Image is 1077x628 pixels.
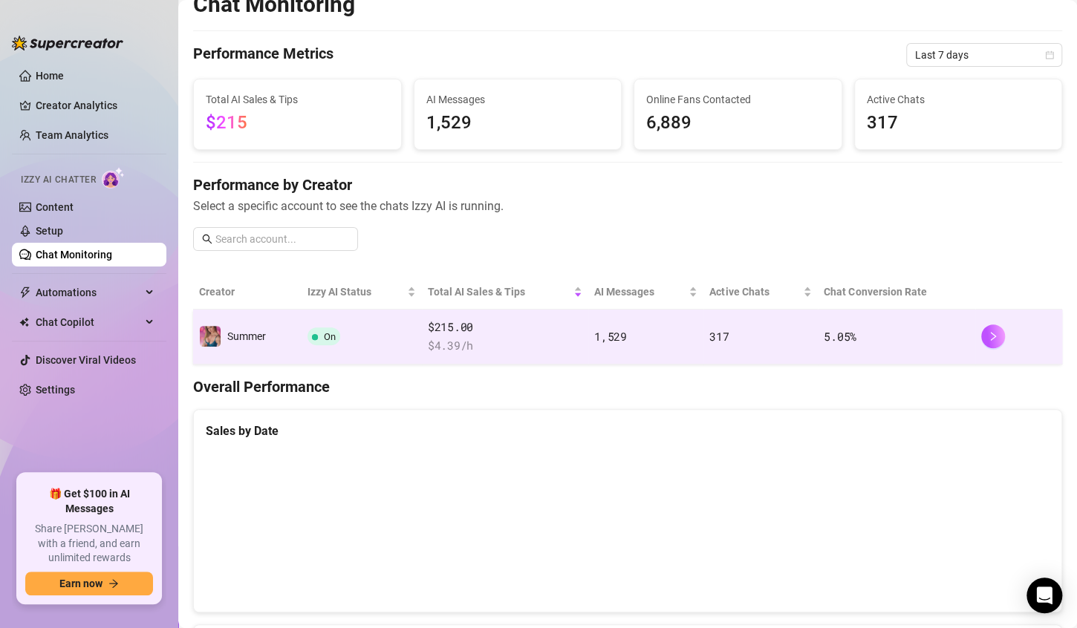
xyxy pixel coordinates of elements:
span: AI Messages [594,284,686,300]
span: Total AI Sales & Tips [206,91,389,108]
span: 1,529 [594,329,627,344]
span: Select a specific account to see the chats Izzy AI is running. [193,197,1062,215]
span: right [988,331,998,341]
button: Earn nowarrow-right [25,572,153,595]
th: Total AI Sales & Tips [422,275,588,310]
span: thunderbolt [19,287,31,298]
span: Last 7 days [915,44,1053,66]
span: Chat Copilot [36,310,141,334]
div: Sales by Date [206,422,1050,440]
span: 317 [709,329,729,344]
span: 317 [867,109,1050,137]
span: Izzy AI Chatter [21,173,96,187]
a: Setup [36,225,63,237]
span: 5.05 % [824,329,856,344]
span: 6,889 [646,109,830,137]
img: logo-BBDzfeDw.svg [12,36,123,50]
button: right [981,324,1005,348]
span: arrow-right [108,578,119,589]
span: Total AI Sales & Tips [428,284,570,300]
th: Creator [193,275,302,310]
h4: Overall Performance [193,376,1062,397]
span: Active Chats [867,91,1050,108]
span: AI Messages [426,91,610,108]
th: AI Messages [588,275,703,310]
span: Earn now [59,578,103,589]
span: $215.00 [428,318,582,336]
span: Online Fans Contacted [646,91,830,108]
a: Settings [36,384,75,396]
a: Discover Viral Videos [36,354,136,366]
th: Izzy AI Status [302,275,422,310]
span: Automations [36,281,141,304]
span: Izzy AI Status [308,284,404,300]
img: Summer [200,326,221,347]
input: Search account... [215,231,349,247]
a: Chat Monitoring [36,249,112,261]
span: On [324,331,336,342]
a: Home [36,70,64,82]
span: search [202,234,212,244]
th: Chat Conversion Rate [818,275,975,310]
span: $215 [206,112,247,133]
span: Active Chats [709,284,800,300]
div: Open Intercom Messenger [1026,578,1062,613]
span: $ 4.39 /h [428,337,582,355]
span: Summer [227,330,266,342]
a: Content [36,201,74,213]
span: 1,529 [426,109,610,137]
span: calendar [1045,50,1054,59]
span: Share [PERSON_NAME] with a friend, and earn unlimited rewards [25,522,153,566]
img: Chat Copilot [19,317,29,327]
span: 🎁 Get $100 in AI Messages [25,487,153,516]
th: Active Chats [703,275,818,310]
a: Creator Analytics [36,94,154,117]
img: AI Chatter [102,167,125,189]
a: Team Analytics [36,129,108,141]
h4: Performance Metrics [193,43,333,67]
h4: Performance by Creator [193,174,1062,195]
